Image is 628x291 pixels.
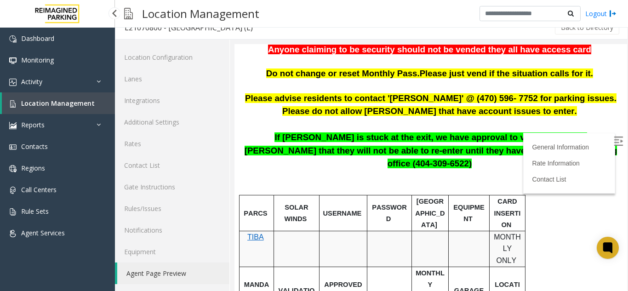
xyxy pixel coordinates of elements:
[9,165,33,173] span: PARCS
[2,92,115,114] a: Location Management
[21,56,54,64] span: Monitoring
[50,160,74,179] span: SOLAR WINDS
[117,262,229,284] a: Agent Page Preview
[181,154,210,184] span: [GEOGRAPHIC_DATA]
[9,165,17,172] img: 'icon'
[9,57,17,64] img: 'icon'
[21,185,57,194] span: Call Centers
[260,237,285,268] span: LOCATION TIME
[137,160,172,179] span: PASSWORD
[13,189,29,197] a: TIBA
[9,79,17,86] img: 'icon'
[124,2,133,25] img: pageIcon
[181,225,210,280] span: MONTHLY CARDS/TENANTS
[260,154,286,184] span: CARD INSERTION
[379,92,388,102] img: Open/Close Sidebar Menu
[297,99,354,107] a: General Information
[9,237,34,268] span: MANDATORY FIELDS
[90,237,127,268] span: APPROVED VALIDATION LIST
[21,34,54,43] span: Dashboard
[115,154,229,176] a: Contact List
[115,46,229,68] a: Location Configuration
[115,241,229,262] a: Equipment
[115,198,229,219] a: Rules/Issues
[219,160,250,179] span: EQUIPMENT
[9,143,17,151] img: 'icon'
[21,120,45,129] span: Reports
[9,187,17,194] img: 'icon'
[21,142,48,151] span: Contacts
[32,24,185,34] span: Do not change or reset Monthly Pass.
[185,24,359,34] span: Please just vend if the situation calls for it.
[609,9,617,18] img: logout
[555,21,619,34] button: Back to Directory
[21,164,45,172] span: Regions
[9,35,17,43] img: 'icon'
[89,165,127,173] span: USERNAME
[125,22,253,34] div: L21070800 - [GEOGRAPHIC_DATA] (L)
[44,243,80,262] span: VALIDATIONS
[21,77,42,86] span: Activity
[9,122,17,129] img: 'icon'
[34,0,357,10] span: Anyone claiming to be security should not be vended they all have access card
[9,100,17,108] img: 'icon'
[297,115,345,123] a: Rate Information
[9,208,17,216] img: 'icon'
[585,9,617,18] a: Logout
[220,243,249,262] span: GARAGE LAYOUT
[115,176,229,198] a: Gate Instructions
[115,111,229,133] a: Additional Settings
[21,99,95,108] span: Location Management
[11,49,382,72] span: Please advise residents to contact '[PERSON_NAME]' @ (470) 596- 7752 for parking issues. Please d...
[115,133,229,154] a: Rates
[115,219,229,241] a: Notifications
[21,228,65,237] span: Agent Services
[259,189,286,220] span: MONTHLY ONLY
[115,68,229,90] a: Lanes
[115,90,229,111] a: Integrations
[21,207,49,216] span: Rule Sets
[9,230,17,237] img: 'icon'
[10,88,383,124] span: If [PERSON_NAME] is stuck at the exit, we have approval to vend. Inform the [PERSON_NAME] that th...
[137,2,264,25] h3: Location Management
[297,131,331,139] a: Contact List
